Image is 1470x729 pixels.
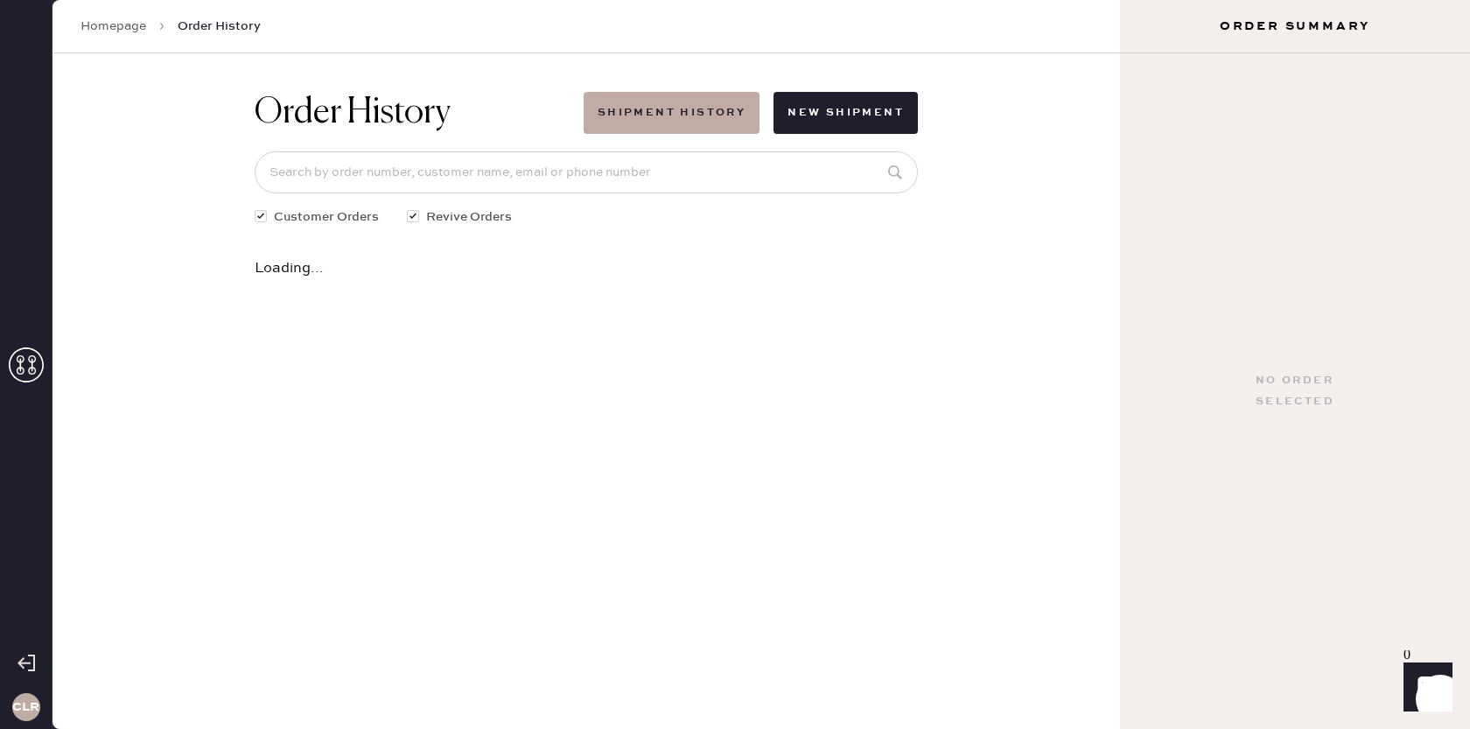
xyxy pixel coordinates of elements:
h1: Order History [255,92,451,134]
div: Loading... [255,262,918,276]
span: Customer Orders [274,207,379,227]
button: New Shipment [773,92,918,134]
h3: Order Summary [1120,18,1470,35]
a: Homepage [80,18,146,35]
span: Revive Orders [426,207,512,227]
button: Shipment History [584,92,759,134]
h3: CLR [12,701,39,713]
iframe: Front Chat [1387,650,1462,725]
input: Search by order number, customer name, email or phone number [255,151,918,193]
span: Order History [178,18,261,35]
div: No order selected [1256,370,1334,412]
